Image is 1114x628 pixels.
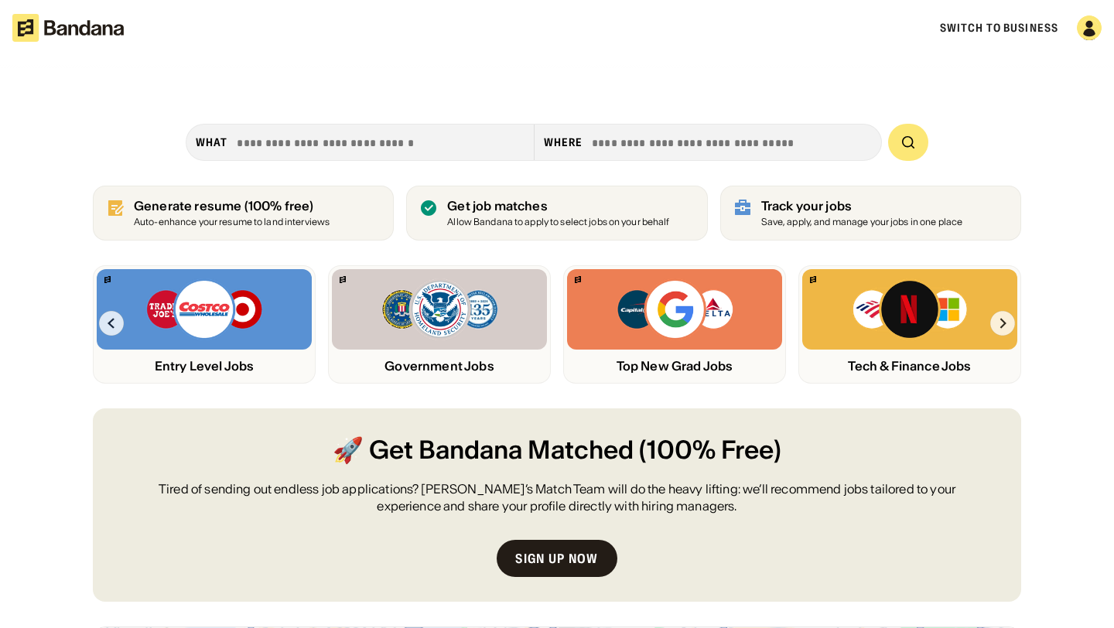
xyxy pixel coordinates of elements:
div: what [196,135,227,149]
a: Bandana logoCapital One, Google, Delta logosTop New Grad Jobs [563,265,786,384]
div: Track your jobs [761,199,963,213]
div: Entry Level Jobs [97,359,312,374]
div: Tired of sending out endless job applications? [PERSON_NAME]’s Match Team will do the heavy lifti... [130,480,984,515]
span: (100% free) [244,198,314,213]
a: Bandana logoBank of America, Netflix, Microsoft logosTech & Finance Jobs [798,265,1021,384]
div: Sign up now [515,552,598,565]
img: Bank of America, Netflix, Microsoft logos [852,278,969,340]
a: Generate resume (100% free)Auto-enhance your resume to land interviews [93,186,394,241]
div: Generate resume [134,199,330,213]
img: Bandana logo [575,276,581,283]
img: Bandana logo [104,276,111,283]
a: Get job matches Allow Bandana to apply to select jobs on your behalf [406,186,707,241]
img: Bandana logo [810,276,816,283]
img: Right Arrow [990,311,1015,336]
div: Get job matches [447,199,669,213]
a: Bandana logoFBI, DHS, MWRD logosGovernment Jobs [328,265,551,384]
div: Allow Bandana to apply to select jobs on your behalf [447,217,669,227]
span: (100% Free) [639,433,781,468]
img: Bandana logo [340,276,346,283]
img: Trader Joe’s, Costco, Target logos [145,278,263,340]
img: FBI, DHS, MWRD logos [381,278,498,340]
a: Bandana logoTrader Joe’s, Costco, Target logosEntry Level Jobs [93,265,316,384]
img: Capital One, Google, Delta logos [616,278,733,340]
a: Switch to Business [940,21,1058,35]
div: Government Jobs [332,359,547,374]
img: Left Arrow [99,311,124,336]
a: Sign up now [497,540,617,577]
div: Auto-enhance your resume to land interviews [134,217,330,227]
img: Bandana logotype [12,14,124,42]
span: 🚀 Get Bandana Matched [333,433,634,468]
div: Top New Grad Jobs [567,359,782,374]
div: Save, apply, and manage your jobs in one place [761,217,963,227]
div: Where [544,135,583,149]
div: Tech & Finance Jobs [802,359,1017,374]
a: Track your jobs Save, apply, and manage your jobs in one place [720,186,1021,241]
